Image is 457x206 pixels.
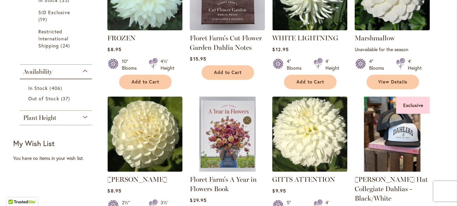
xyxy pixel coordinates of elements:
a: SID Exclusive [38,9,75,23]
img: GITTS ATTENTION [272,97,347,172]
span: $8.95 [107,187,121,194]
span: In Stock [28,85,48,91]
a: SID Grafletics Hat Collegiate Dahlias - Black/White Exclusive [355,167,430,173]
img: Floret Farm's A Year in Flowers Book [190,97,265,172]
div: 4" Blooms [287,58,306,71]
a: Floret Farm's A Year in Flowers Book [190,175,257,193]
a: [PERSON_NAME] Hat Collegiate Dahlias - Black/White [355,175,428,202]
a: Marshmallow [355,25,430,32]
span: $12.95 [272,46,288,53]
img: WHITE NETTIE [107,97,182,172]
a: Restricted International Shipping [38,28,75,49]
span: $9.95 [272,187,286,194]
span: 37 [61,95,72,102]
span: 24 [61,42,71,49]
a: Marshmallow [355,34,395,42]
span: $29.95 [190,197,206,203]
a: View Details [366,75,419,89]
span: Add to Cart [296,79,324,85]
span: $8.95 [107,46,121,53]
a: In Stock 406 [28,84,85,92]
div: 4" Blooms [369,58,388,71]
span: View Details [378,79,407,85]
span: Add to Cart [214,70,242,75]
a: GITTS ATTENTION [272,167,347,173]
a: Floret Farm's Cut Flower Garden Dahlia Notes [190,34,262,52]
div: You have no items in your wish list. [13,155,103,162]
div: Exclusive [396,97,430,114]
span: Plant Height [23,114,56,122]
iframe: Launch Accessibility Center [5,182,24,201]
div: 4' Height [325,58,339,71]
span: Add to Cart [132,79,159,85]
span: SID Exclusive [38,9,70,15]
span: $15.95 [190,56,206,62]
button: Add to Cart [202,65,254,80]
button: Add to Cart [284,75,337,89]
span: Restricted International Shipping [38,28,68,49]
a: WHITE NETTIE [107,167,182,173]
a: Frozen [107,25,182,32]
img: SID Grafletics Hat Collegiate Dahlias - Black/White [355,97,430,172]
a: Out of Stock 37 [28,95,85,102]
a: GITTS ATTENTION [272,175,335,183]
a: Floret Farm's A Year in Flowers Book [190,167,265,173]
span: 406 [49,84,64,92]
span: 19 [38,16,49,23]
div: 10" Blooms [122,58,141,71]
a: Floret Farm's Cut Flower Garden Dahlia Notes - FRONT [190,25,265,32]
strong: My Wish List [13,138,55,148]
div: 4' Height [408,58,422,71]
div: 4½' Height [161,58,174,71]
a: FROZEN [107,34,136,42]
a: WHITE LIGHTNING [272,34,338,42]
span: Out of Stock [28,95,59,102]
span: Availability [23,68,52,75]
a: [PERSON_NAME] [107,175,167,183]
a: WHITE LIGHTNING [272,25,347,32]
button: Add to Cart [119,75,172,89]
p: Unavailable for the season [355,46,430,53]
